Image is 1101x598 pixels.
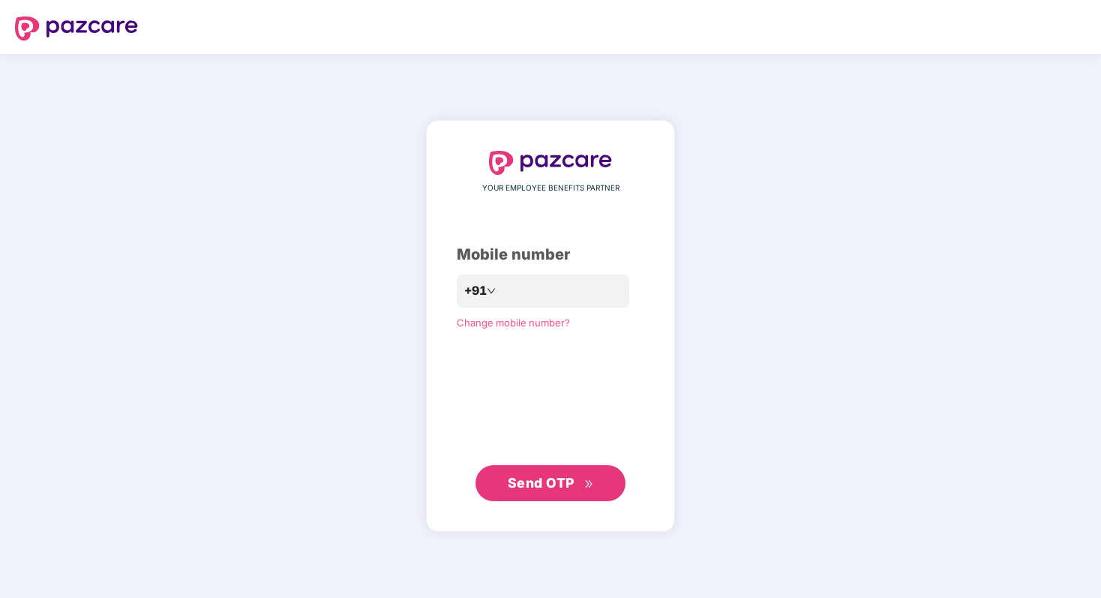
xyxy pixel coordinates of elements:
[489,151,612,175] img: logo
[482,182,619,194] span: YOUR EMPLOYEE BENEFITS PARTNER
[457,243,644,266] div: Mobile number
[464,281,487,300] span: +91
[457,317,570,329] a: Change mobile number?
[487,287,496,296] span: down
[15,17,138,41] img: logo
[475,465,625,501] button: Send OTPdouble-right
[508,475,574,491] span: Send OTP
[584,479,594,489] span: double-right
